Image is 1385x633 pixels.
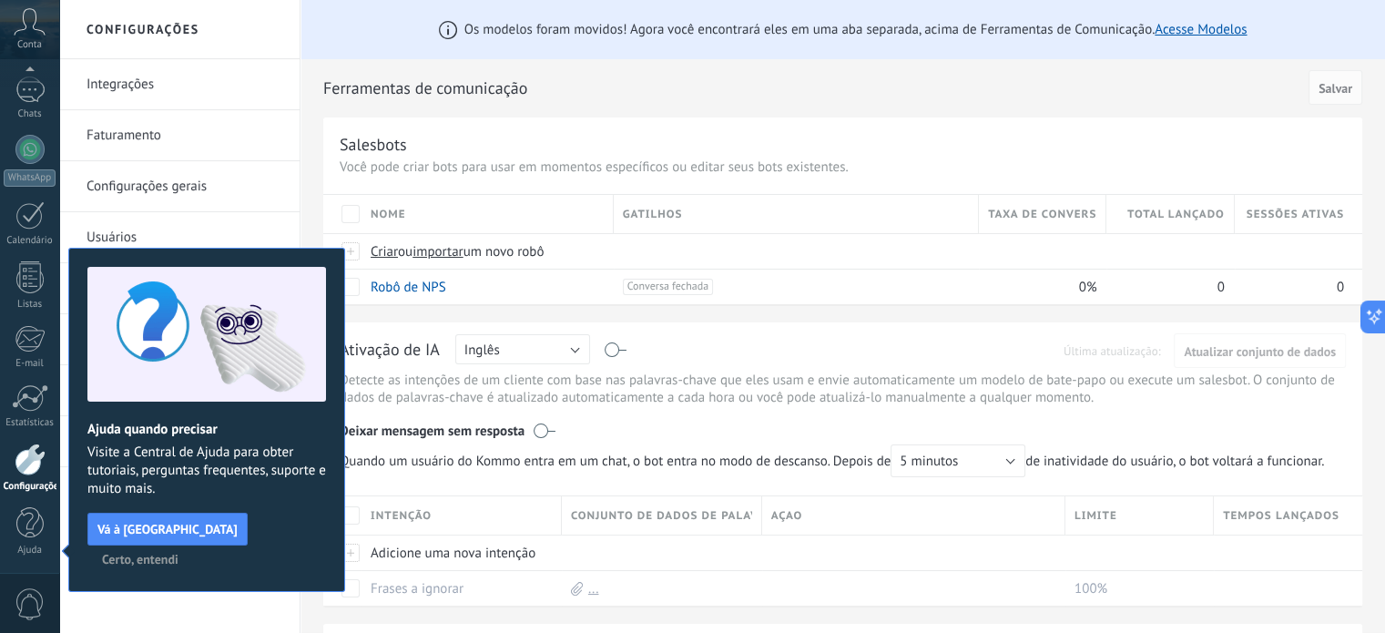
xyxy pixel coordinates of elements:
a: Robô de NPS [371,279,446,296]
span: Salvar [1319,82,1352,95]
span: Taxa de conversão [988,206,1096,223]
div: Deixar mensagem sem resposta [340,410,1346,444]
span: Açao [771,507,802,525]
span: Sessões ativas [1247,206,1344,223]
button: 5 minutos [891,444,1025,477]
span: Gatilhos [623,206,683,223]
span: Limite [1074,507,1117,525]
div: 0 [1106,270,1225,304]
div: WhatsApp [4,169,56,187]
span: 0% [1079,279,1097,296]
li: Configurações gerais [59,161,300,212]
p: Você pode criar bots para usar em momentos específicos ou editar seus bots existentes. [340,158,1346,176]
span: Inglês [464,342,500,359]
a: Frases a ignorar [371,580,463,597]
div: Listas [4,299,56,311]
span: Certo, entendi [102,553,178,566]
a: Acesse Modelos [1155,21,1247,38]
div: Calendário [4,235,56,247]
p: Detecte as intenções de um cliente com base nas palavras-chave que eles usam e envie automaticame... [340,372,1346,406]
div: Salesbots [340,134,407,155]
span: ou [398,243,412,260]
span: 0 [1337,279,1344,296]
a: Usuários [87,212,281,263]
button: Certo, entendi [94,546,187,573]
span: Criar [371,243,398,260]
li: Integrações [59,59,300,110]
button: Vá à [GEOGRAPHIC_DATA] [87,513,248,546]
span: Conversa fechada [623,279,713,295]
li: Faturamento [59,110,300,161]
span: Tempos lançados [1223,507,1339,525]
h2: Ferramentas de comunicação [323,70,1302,107]
a: Configurações gerais [87,161,281,212]
a: Faturamento [87,110,281,161]
span: um novo robô [463,243,545,260]
span: Total lançado [1127,206,1225,223]
div: Ativação de IA [340,339,440,362]
div: 100% [1065,571,1205,606]
span: Conta [17,39,42,51]
div: E-mail [4,358,56,370]
span: Quando um usuário do Kommo entra em um chat, o bot entra no modo de descanso. Depois de [340,444,1025,477]
span: 0 [1217,279,1224,296]
div: Chats [4,108,56,120]
span: de inatividade do usuário, o bot voltará a funcionar. [340,444,1334,477]
div: 0% [979,270,1097,304]
div: 0 [1235,270,1344,304]
div: Adicione uma nova intenção [362,536,553,570]
span: Os modelos foram movidos! Agora você encontrará eles em uma aba separada, acima de Ferramentas de... [464,21,1248,38]
span: Vá à [GEOGRAPHIC_DATA] [97,523,238,536]
span: Nome [371,206,406,223]
span: Visite a Central de Ajuda para obter tutoriais, perguntas frequentes, suporte e muito mais. [87,444,326,498]
a: Integrações [87,59,281,110]
div: Ajuda [4,545,56,556]
div: Configurações [4,481,56,493]
button: Inglês [455,334,590,364]
span: 5 minutos [900,453,958,470]
span: 100% [1074,580,1107,597]
button: Salvar [1309,70,1362,105]
span: Intenção [371,507,432,525]
span: Conjunto de dados de palavras-chave [571,507,752,525]
h2: Ajuda quando precisar [87,421,326,438]
span: importar [412,243,463,260]
div: Estatísticas [4,417,56,429]
a: ... [588,580,599,597]
li: Usuários [59,212,300,263]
